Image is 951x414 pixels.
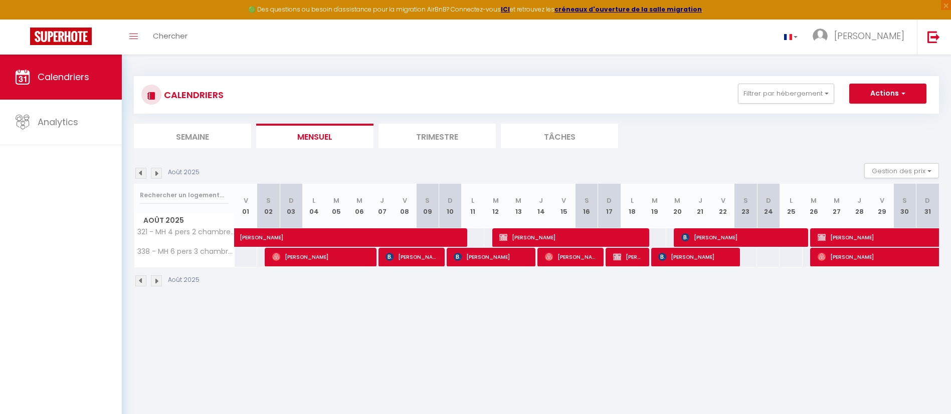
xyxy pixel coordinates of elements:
abbr: D [607,196,612,205]
abbr: D [766,196,771,205]
abbr: L [312,196,315,205]
abbr: V [403,196,407,205]
span: Chercher [153,31,187,41]
abbr: D [925,196,930,205]
abbr: M [356,196,362,205]
th: 15 [552,184,575,228]
span: [PERSON_NAME] [545,247,598,266]
span: [PERSON_NAME] [272,247,370,266]
abbr: S [743,196,748,205]
span: [PERSON_NAME] [834,30,904,42]
th: 01 [235,184,257,228]
img: logout [927,31,940,43]
abbr: M [333,196,339,205]
th: 06 [348,184,370,228]
th: 31 [916,184,939,228]
th: 19 [643,184,666,228]
th: 16 [575,184,598,228]
abbr: S [902,196,907,205]
abbr: M [493,196,499,205]
th: 05 [325,184,348,228]
abbr: M [834,196,840,205]
li: Trimestre [378,124,496,148]
th: 23 [734,184,757,228]
abbr: L [790,196,793,205]
button: Actions [849,84,926,104]
abbr: D [448,196,453,205]
input: Rechercher un logement... [140,186,229,204]
th: 12 [484,184,507,228]
th: 14 [530,184,552,228]
th: 29 [871,184,893,228]
p: Août 2025 [168,168,200,177]
th: 03 [280,184,302,228]
button: Filtrer par hébergement [738,84,834,104]
abbr: V [880,196,884,205]
abbr: M [515,196,521,205]
th: 07 [370,184,393,228]
span: [PERSON_NAME] [240,223,470,242]
span: [PERSON_NAME] [499,228,642,247]
th: 09 [416,184,439,228]
span: 321 - MH 4 pers 2 chambres bord étang au calme [136,228,236,236]
span: 338 - MH 6 pers 3 chambres bord étang au calme [136,248,236,255]
li: Semaine [134,124,251,148]
abbr: J [698,196,702,205]
span: Analytics [38,116,78,128]
abbr: V [721,196,725,205]
abbr: D [289,196,294,205]
abbr: V [244,196,248,205]
th: 18 [621,184,643,228]
th: 13 [507,184,529,228]
li: Tâches [501,124,618,148]
abbr: V [561,196,566,205]
button: Gestion des prix [864,163,939,178]
a: ICI [501,5,510,14]
abbr: S [425,196,430,205]
abbr: M [811,196,817,205]
span: [PERSON_NAME] [386,247,438,266]
abbr: L [631,196,634,205]
abbr: J [380,196,384,205]
a: Chercher [145,20,195,55]
th: 17 [598,184,621,228]
img: ... [813,29,828,44]
th: 30 [893,184,916,228]
th: 27 [825,184,848,228]
th: 28 [848,184,870,228]
span: Août 2025 [134,213,234,228]
img: Super Booking [30,28,92,45]
span: [PERSON_NAME] [613,247,643,266]
abbr: J [857,196,861,205]
abbr: J [539,196,543,205]
abbr: M [652,196,658,205]
span: [PERSON_NAME] [658,247,733,266]
th: 25 [780,184,802,228]
th: 11 [462,184,484,228]
th: 04 [302,184,325,228]
button: Ouvrir le widget de chat LiveChat [8,4,38,34]
span: [PERSON_NAME] [454,247,529,266]
span: [PERSON_NAME] [681,228,802,247]
a: ... [PERSON_NAME] [805,20,917,55]
th: 10 [439,184,461,228]
h3: CALENDRIERS [161,84,224,106]
li: Mensuel [256,124,373,148]
a: créneaux d'ouverture de la salle migration [554,5,702,14]
span: Calendriers [38,71,89,83]
abbr: S [585,196,589,205]
th: 24 [757,184,780,228]
abbr: S [266,196,271,205]
abbr: M [674,196,680,205]
abbr: L [471,196,474,205]
a: [PERSON_NAME] [235,228,257,247]
th: 21 [689,184,711,228]
th: 20 [666,184,689,228]
th: 22 [711,184,734,228]
th: 08 [394,184,416,228]
p: Août 2025 [168,275,200,285]
th: 02 [257,184,280,228]
th: 26 [803,184,825,228]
